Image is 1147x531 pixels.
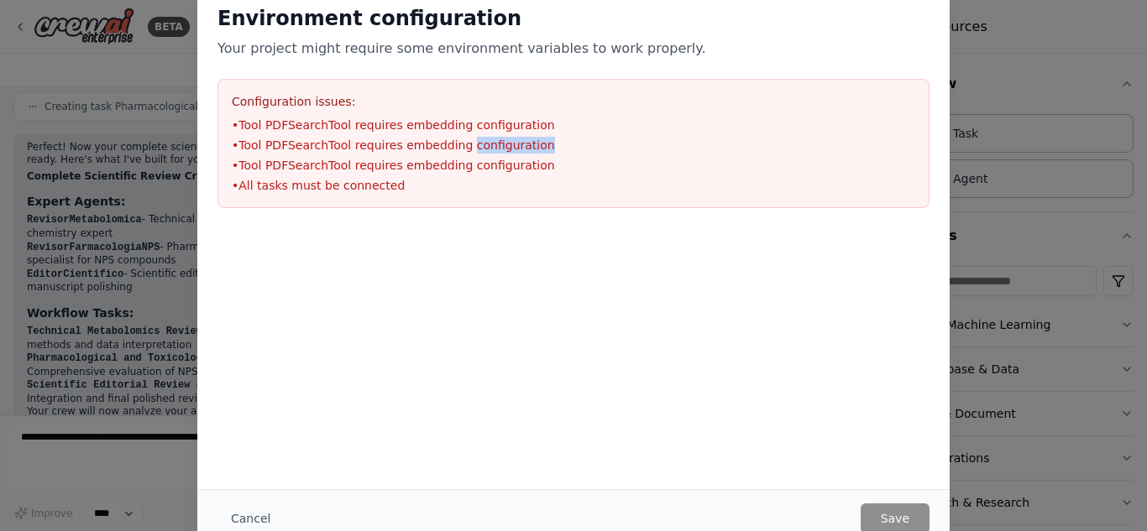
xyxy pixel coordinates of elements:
h2: Environment configuration [217,5,930,32]
p: Your project might require some environment variables to work properly. [217,39,930,59]
li: • Tool PDFSearchTool requires embedding configuration [232,137,915,154]
h3: Configuration issues: [232,93,915,110]
li: • All tasks must be connected [232,177,915,194]
li: • Tool PDFSearchTool requires embedding configuration [232,157,915,174]
li: • Tool PDFSearchTool requires embedding configuration [232,117,915,133]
